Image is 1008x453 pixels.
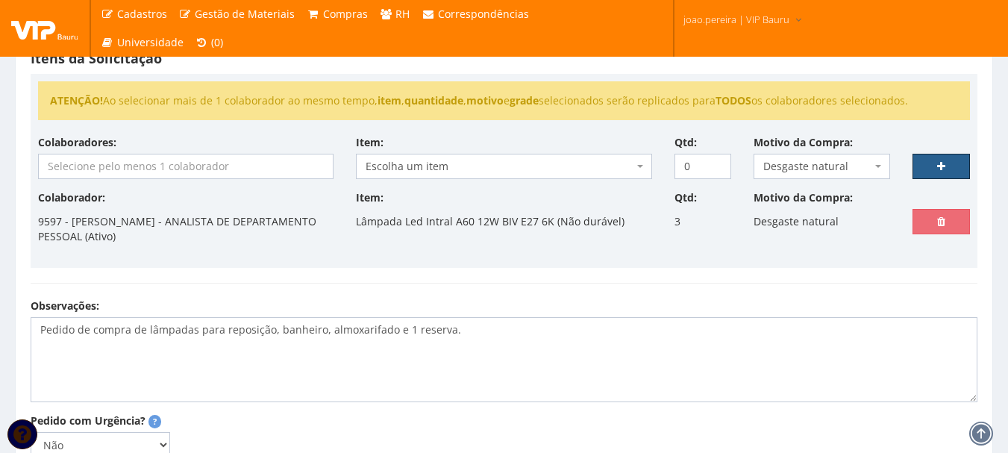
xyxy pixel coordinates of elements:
[11,17,78,40] img: logo
[674,135,697,150] label: Qtd:
[754,209,839,234] p: Desgaste natural
[31,413,145,428] label: Pedido com Urgência?
[754,154,890,179] span: Desgaste natural
[754,135,853,150] label: Motivo da Compra:
[190,28,230,57] a: (0)
[117,35,184,49] span: Universidade
[674,209,680,234] p: 3
[510,93,539,107] strong: grade
[356,135,384,150] label: Item:
[211,35,223,49] span: (0)
[31,49,162,67] strong: Itens da Solicitação
[195,7,295,21] span: Gestão de Materiais
[38,209,334,249] p: 9597 - [PERSON_NAME] - ANALISTA DE DEPARTAMENTO PESSOAL (Ativo)
[356,154,651,179] span: Escolha um item
[117,7,167,21] span: Cadastros
[38,135,116,150] label: Colaboradores:
[50,93,958,108] li: Ao selecionar mais de 1 colaborador ao mesmo tempo, , , e selecionados serão replicados para os c...
[323,7,368,21] span: Compras
[95,28,190,57] a: Universidade
[356,209,624,234] p: Lâmpada Led Intral A60 12W BIV E27 6K (Não durável)
[683,12,789,27] span: joao.pereira | VIP Bauru
[763,159,871,174] span: Desgaste natural
[395,7,410,21] span: RH
[378,93,401,107] strong: item
[356,190,384,205] label: Item:
[716,93,751,107] strong: TODOS
[366,159,633,174] span: Escolha um item
[39,154,333,178] input: Selecione pelo menos 1 colaborador
[50,93,103,107] strong: ATENÇÃO!
[148,415,161,428] span: Pedidos marcados como urgentes serão destacados com uma tarja vermelha e terão seu motivo de urgê...
[466,93,504,107] strong: motivo
[153,416,157,427] strong: ?
[438,7,529,21] span: Correspondências
[404,93,463,107] strong: quantidade
[31,299,99,313] label: Observações:
[674,190,697,205] label: Qtd:
[38,190,105,205] label: Colaborador:
[754,190,853,205] label: Motivo da Compra:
